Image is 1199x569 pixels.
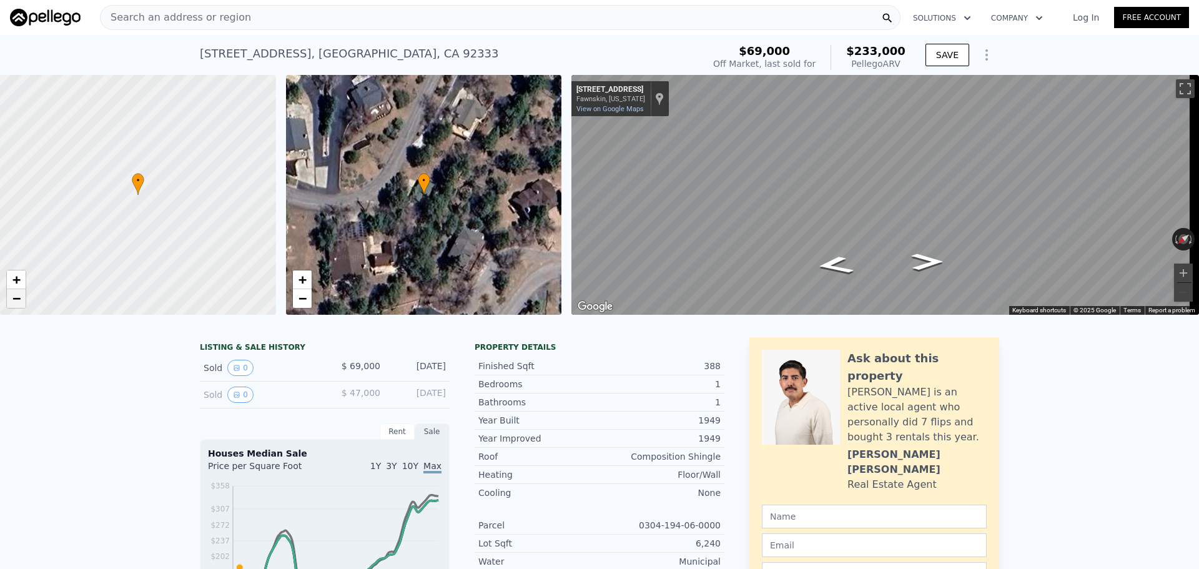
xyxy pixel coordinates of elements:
span: • [132,175,144,186]
div: Fawnskin, [US_STATE] [576,95,645,103]
button: Reset the view [1172,229,1195,250]
input: Name [762,505,987,528]
a: Open this area in Google Maps (opens a new window) [575,299,616,315]
tspan: $272 [210,521,230,530]
span: + [298,272,306,287]
button: Zoom out [1174,283,1193,302]
tspan: $202 [210,552,230,561]
div: Sold [204,360,315,376]
span: $233,000 [846,44,905,57]
div: Property details [475,342,724,352]
tspan: $237 [210,537,230,545]
img: Google [575,299,616,315]
div: Ask about this property [847,350,987,385]
span: − [12,290,21,306]
div: • [418,173,430,195]
div: [PERSON_NAME] [PERSON_NAME] [847,447,987,477]
div: Finished Sqft [478,360,599,372]
span: $ 69,000 [342,361,380,371]
a: View on Google Maps [576,105,644,113]
div: 1 [599,396,721,408]
button: Rotate counterclockwise [1172,228,1179,250]
button: SAVE [925,44,969,66]
div: Map [571,75,1199,315]
div: None [599,487,721,499]
div: [STREET_ADDRESS] [576,85,645,95]
span: $ 47,000 [342,388,380,398]
button: Toggle fullscreen view [1176,79,1195,98]
div: Pellego ARV [846,57,905,70]
span: 3Y [386,461,397,471]
img: Pellego [10,9,81,26]
a: Zoom in [293,270,312,289]
span: 10Y [402,461,418,471]
path: Go Northeast, Piney Ridge Pl [799,252,870,279]
input: Email [762,533,987,557]
tspan: $358 [210,482,230,490]
button: Company [981,7,1053,29]
a: Free Account [1114,7,1189,28]
button: Solutions [903,7,981,29]
span: Max [423,461,442,473]
span: Search an address or region [101,10,251,25]
a: Zoom out [293,289,312,308]
div: Year Built [478,414,599,427]
button: View historical data [227,387,254,403]
button: Keyboard shortcuts [1012,306,1066,315]
a: Show location on map [655,92,664,106]
div: Composition Shingle [599,450,721,463]
a: Log In [1058,11,1114,24]
span: • [418,175,430,186]
button: Show Options [974,42,999,67]
div: 1949 [599,414,721,427]
div: Real Estate Agent [847,477,937,492]
div: 388 [599,360,721,372]
div: Bedrooms [478,378,599,390]
div: Houses Median Sale [208,447,442,460]
div: [STREET_ADDRESS] , [GEOGRAPHIC_DATA] , CA 92333 [200,45,499,62]
div: Off Market, last sold for [713,57,816,70]
div: Lot Sqft [478,537,599,550]
div: Parcel [478,519,599,532]
div: 6,240 [599,537,721,550]
tspan: $307 [210,505,230,513]
div: [DATE] [390,387,446,403]
div: • [132,173,144,195]
div: Rent [380,423,415,440]
div: Municipal [599,555,721,568]
span: $69,000 [739,44,790,57]
div: Bathrooms [478,396,599,408]
div: Sale [415,423,450,440]
div: LISTING & SALE HISTORY [200,342,450,355]
div: [PERSON_NAME] is an active local agent who personally did 7 flips and bought 3 rentals this year. [847,385,987,445]
a: Terms (opens in new tab) [1123,307,1141,314]
path: Go Southwest, Piney Ridge Pl [898,250,957,274]
button: View historical data [227,360,254,376]
span: + [12,272,21,287]
div: 1949 [599,432,721,445]
div: Price per Square Foot [208,460,325,480]
div: Year Improved [478,432,599,445]
a: Report a problem [1148,307,1195,314]
div: Floor/Wall [599,468,721,481]
div: Cooling [478,487,599,499]
div: 0304-194-06-0000 [599,519,721,532]
span: © 2025 Google [1073,307,1116,314]
button: Zoom in [1174,264,1193,282]
div: Street View [571,75,1199,315]
div: [DATE] [390,360,446,376]
button: Rotate clockwise [1188,228,1195,250]
div: Water [478,555,599,568]
a: Zoom out [7,289,26,308]
span: − [298,290,306,306]
div: Sold [204,387,315,403]
div: 1 [599,378,721,390]
div: Roof [478,450,599,463]
div: Heating [478,468,599,481]
a: Zoom in [7,270,26,289]
span: 1Y [370,461,381,471]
